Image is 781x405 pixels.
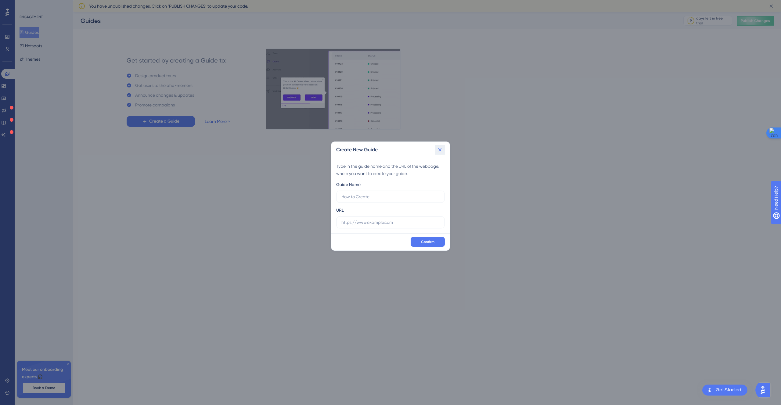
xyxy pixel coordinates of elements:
[336,163,445,177] div: Type in the guide name and the URL of the webpage, where you want to create your guide.
[706,386,713,394] img: launcher-image-alternative-text
[336,181,361,188] div: Guide Name
[341,219,440,226] input: https://www.example.com
[702,385,747,396] div: Open Get Started! checklist
[336,146,378,153] h2: Create New Guide
[755,381,774,399] iframe: UserGuiding AI Assistant Launcher
[14,2,38,9] span: Need Help?
[716,387,743,393] div: Get Started!
[336,206,344,214] div: URL
[341,193,440,200] input: How to Create
[421,239,434,244] span: Confirm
